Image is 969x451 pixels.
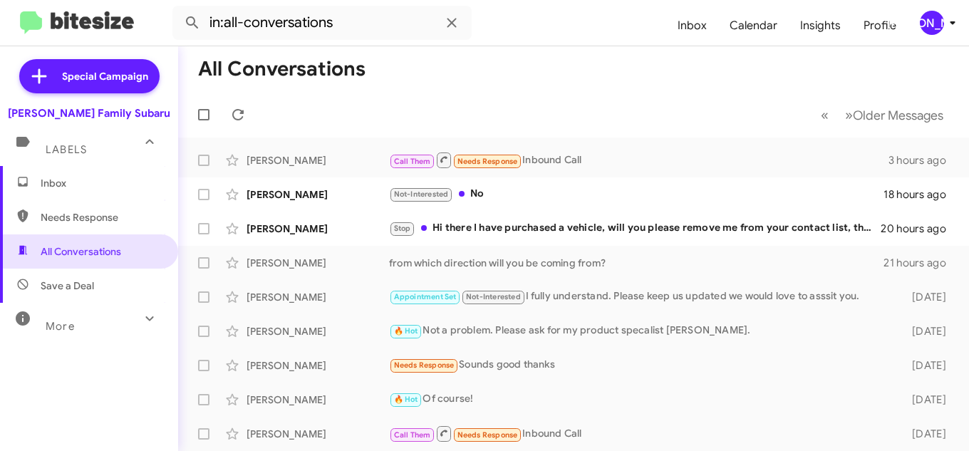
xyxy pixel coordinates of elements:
[19,59,160,93] a: Special Campaign
[41,279,94,293] span: Save a Deal
[394,292,457,301] span: Appointment Set
[389,220,881,237] div: Hi there I have purchased a vehicle, will you please remove me from your contact list, thank you!
[898,427,958,441] div: [DATE]
[41,244,121,259] span: All Conversations
[888,153,958,167] div: 3 hours ago
[394,190,449,199] span: Not-Interested
[41,210,162,224] span: Needs Response
[898,358,958,373] div: [DATE]
[247,393,389,407] div: [PERSON_NAME]
[883,187,958,202] div: 18 hours ago
[789,5,852,46] a: Insights
[389,391,898,408] div: Of course!
[389,425,898,442] div: Inbound Call
[247,427,389,441] div: [PERSON_NAME]
[466,292,521,301] span: Not-Interested
[852,5,908,46] a: Profile
[394,326,418,336] span: 🔥 Hot
[898,324,958,338] div: [DATE]
[394,224,411,233] span: Stop
[62,69,148,83] span: Special Campaign
[41,176,162,190] span: Inbox
[898,393,958,407] div: [DATE]
[389,357,898,373] div: Sounds good thanks
[247,324,389,338] div: [PERSON_NAME]
[172,6,472,40] input: Search
[389,151,888,169] div: Inbound Call
[883,256,958,270] div: 21 hours ago
[812,100,837,130] button: Previous
[389,186,883,202] div: No
[666,5,718,46] a: Inbox
[394,361,455,370] span: Needs Response
[898,290,958,304] div: [DATE]
[813,100,952,130] nav: Page navigation example
[821,106,829,124] span: «
[845,106,853,124] span: »
[920,11,944,35] div: [PERSON_NAME]
[46,320,75,333] span: More
[8,106,170,120] div: [PERSON_NAME] Family Subaru
[389,256,883,270] div: from which direction will you be coming from?
[389,323,898,339] div: Not a problem. Please ask for my product specalist [PERSON_NAME].
[198,58,366,81] h1: All Conversations
[457,157,518,166] span: Needs Response
[908,11,953,35] button: [PERSON_NAME]
[457,430,518,440] span: Needs Response
[394,395,418,404] span: 🔥 Hot
[247,256,389,270] div: [PERSON_NAME]
[836,100,952,130] button: Next
[853,108,943,123] span: Older Messages
[247,222,389,236] div: [PERSON_NAME]
[247,290,389,304] div: [PERSON_NAME]
[46,143,87,156] span: Labels
[247,153,389,167] div: [PERSON_NAME]
[389,289,898,305] div: I fully understand. Please keep us updated we would love to asssit you.
[718,5,789,46] a: Calendar
[247,187,389,202] div: [PERSON_NAME]
[247,358,389,373] div: [PERSON_NAME]
[394,430,431,440] span: Call Them
[881,222,958,236] div: 20 hours ago
[394,157,431,166] span: Call Them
